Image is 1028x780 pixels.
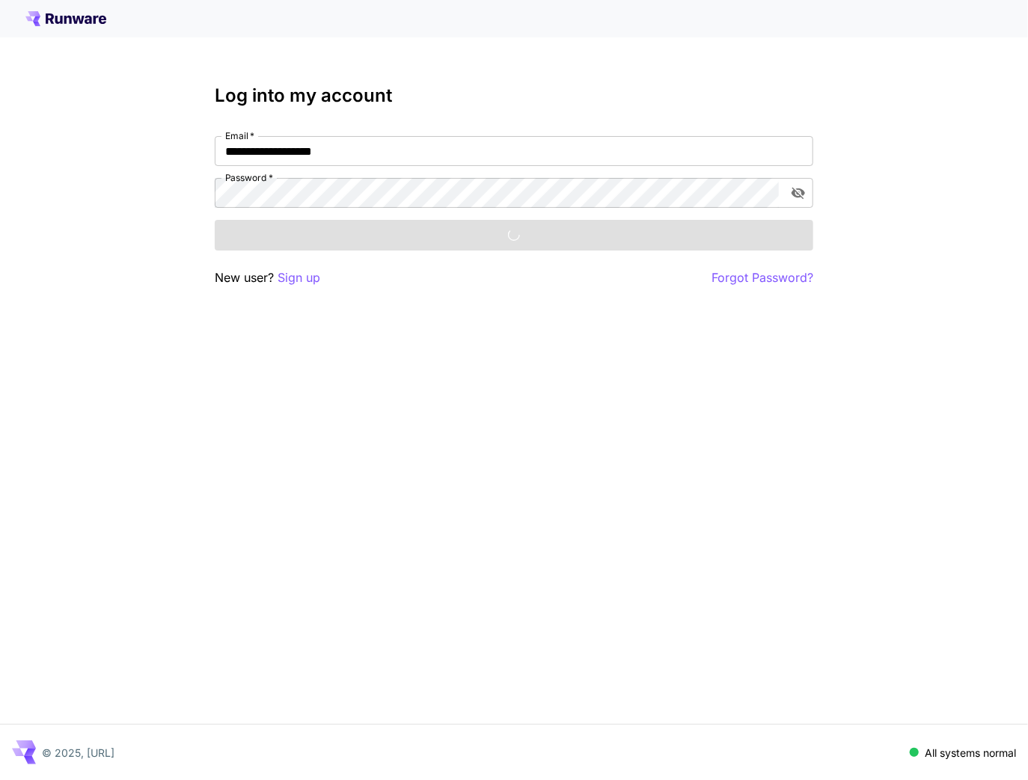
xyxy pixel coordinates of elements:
[712,268,813,287] button: Forgot Password?
[42,745,114,761] p: © 2025, [URL]
[925,745,1016,761] p: All systems normal
[278,268,320,287] button: Sign up
[225,129,254,142] label: Email
[215,268,320,287] p: New user?
[215,85,813,106] h3: Log into my account
[225,171,273,184] label: Password
[785,179,812,206] button: toggle password visibility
